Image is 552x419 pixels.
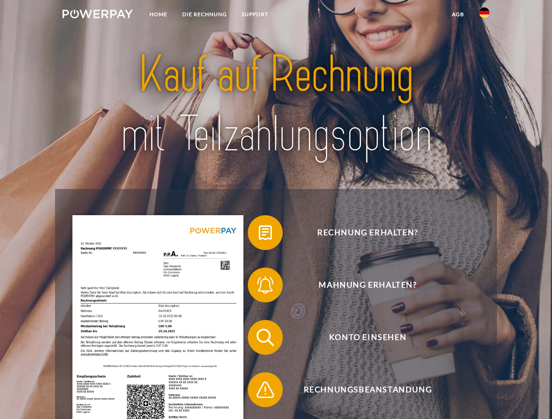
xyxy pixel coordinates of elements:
img: qb_warning.svg [254,379,276,401]
a: DIE RECHNUNG [175,7,234,22]
span: Rechnungsbeanstandung [260,372,475,407]
img: qb_bell.svg [254,274,276,296]
span: Konto einsehen [260,320,475,355]
img: qb_bill.svg [254,222,276,244]
button: Mahnung erhalten? [248,268,475,302]
a: Home [142,7,175,22]
span: Mahnung erhalten? [260,268,475,302]
button: Rechnungsbeanstandung [248,372,475,407]
button: Konto einsehen [248,320,475,355]
span: Rechnung erhalten? [260,215,475,250]
a: agb [444,7,472,22]
img: de [479,7,490,18]
img: qb_search.svg [254,326,276,348]
img: logo-powerpay-white.svg [62,10,133,18]
img: title-powerpay_de.svg [83,42,469,167]
button: Rechnung erhalten? [248,215,475,250]
a: SUPPORT [234,7,276,22]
